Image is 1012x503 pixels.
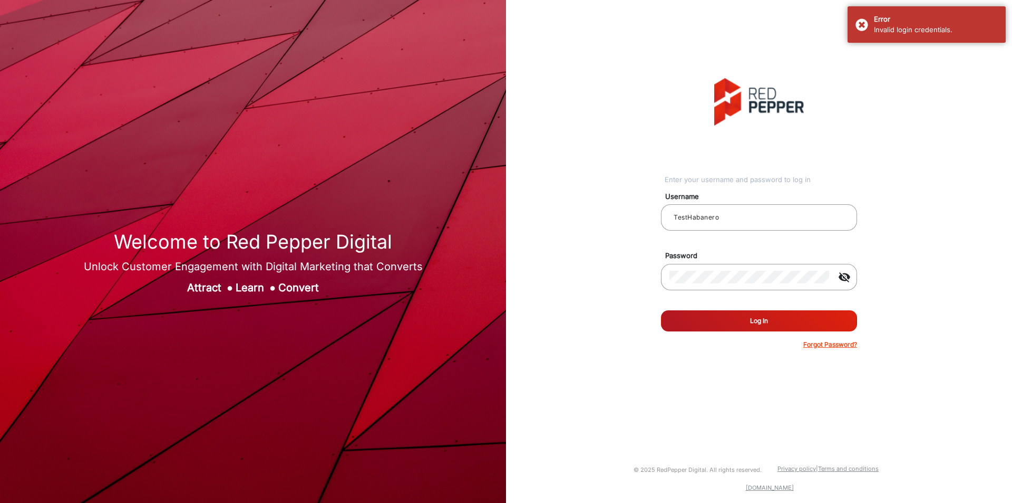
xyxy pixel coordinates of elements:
[818,465,879,472] a: Terms and conditions
[269,281,276,294] span: ●
[669,211,849,224] input: Your username
[714,78,804,126] img: vmg-logo
[84,231,423,253] h1: Welcome to Red Pepper Digital
[84,280,423,296] div: Attract Learn Convert
[832,271,857,283] mat-icon: visibility_off
[803,340,857,349] p: Forgot Password?
[227,281,233,294] span: ●
[777,465,816,472] a: Privacy policy
[746,484,794,491] a: [DOMAIN_NAME]
[661,310,857,331] button: Log In
[657,251,869,261] mat-label: Password
[665,175,857,185] div: Enter your username and password to log in
[634,466,762,473] small: © 2025 RedPepper Digital. All rights reserved.
[874,25,998,35] div: Invalid login credentials.
[816,465,818,472] a: |
[874,14,998,25] div: Error
[84,259,423,274] div: Unlock Customer Engagement with Digital Marketing that Converts
[657,192,869,202] mat-label: Username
